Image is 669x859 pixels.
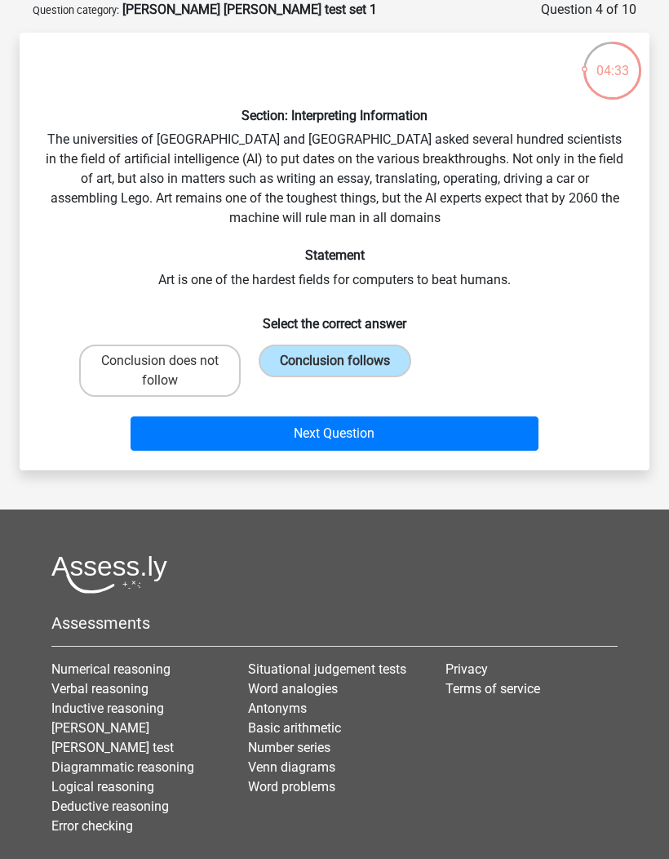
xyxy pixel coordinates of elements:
[51,818,133,834] a: Error checking
[248,740,330,755] a: Number series
[248,701,307,716] a: Antonyms
[51,661,171,677] a: Numerical reasoning
[131,416,539,451] button: Next Question
[51,779,154,794] a: Logical reasoning
[248,759,335,775] a: Venn diagrams
[248,681,338,697] a: Word analogies
[51,720,174,755] a: [PERSON_NAME] [PERSON_NAME] test
[46,303,623,332] h6: Select the correct answer
[79,345,241,397] label: Conclusion does not follow
[248,779,335,794] a: Word problems
[46,247,623,263] h6: Statement
[51,681,148,697] a: Verbal reasoning
[582,40,643,81] div: 04:33
[51,759,194,775] a: Diagrammatic reasoning
[248,720,341,736] a: Basic arithmetic
[259,345,411,377] label: Conclusion follows
[51,799,169,814] a: Deductive reasoning
[33,4,119,16] small: Question category:
[122,2,377,17] strong: [PERSON_NAME] [PERSON_NAME] test set 1
[445,661,488,677] a: Privacy
[445,681,540,697] a: Terms of service
[51,555,167,594] img: Assessly logo
[51,613,618,633] h5: Assessments
[248,661,406,677] a: Situational judgement tests
[51,701,164,716] a: Inductive reasoning
[26,46,643,457] div: The universities of [GEOGRAPHIC_DATA] and [GEOGRAPHIC_DATA] asked several hundred scientists in t...
[46,108,623,123] h6: Section: Interpreting Information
